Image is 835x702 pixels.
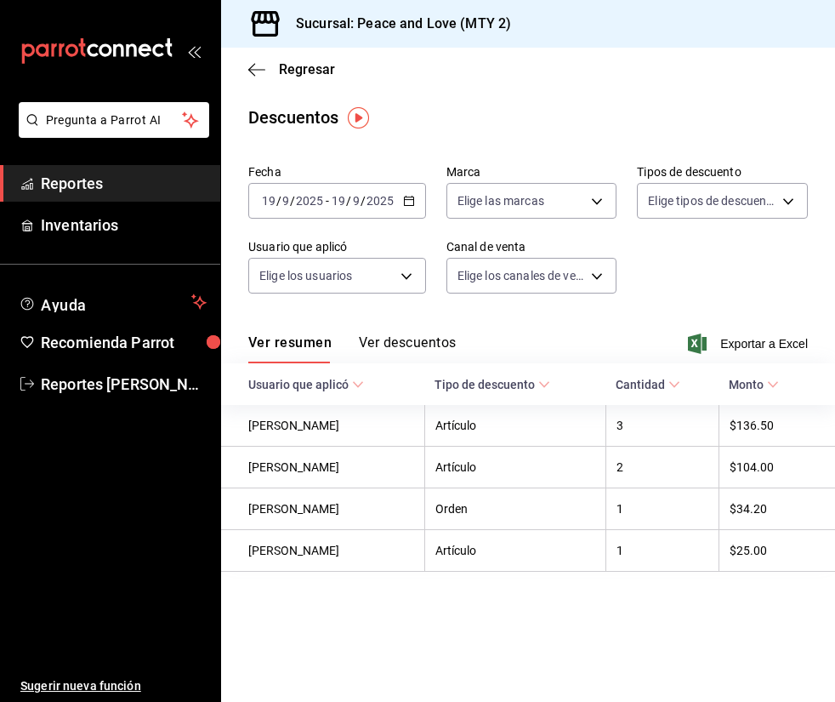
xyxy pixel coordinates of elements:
label: Tipos de descuento [637,166,808,178]
th: [PERSON_NAME] [221,530,424,572]
label: Marca [446,166,617,178]
span: Reportes [PERSON_NAME] [41,373,207,396]
input: -- [331,194,346,208]
button: Ver resumen [248,334,332,363]
label: Canal de venta [446,241,617,253]
th: $34.20 [719,488,835,530]
input: -- [281,194,290,208]
button: Ver descuentos [359,334,456,363]
th: [PERSON_NAME] [221,447,424,488]
span: Elige los usuarios [259,267,352,284]
th: 3 [605,405,719,447]
th: [PERSON_NAME] [221,405,424,447]
label: Fecha [248,166,426,178]
input: -- [261,194,276,208]
span: Sugerir nueva función [20,677,207,695]
div: Descuentos [248,105,338,130]
th: Artículo [424,405,605,447]
th: 2 [605,447,719,488]
span: / [361,194,366,208]
span: Elige los canales de venta [457,267,586,284]
h3: Sucursal: Peace and Love (MTY 2) [282,14,511,34]
input: ---- [295,194,324,208]
span: Monto [729,378,779,391]
span: Regresar [279,61,335,77]
label: Usuario que aplicó [248,241,426,253]
th: $25.00 [719,530,835,572]
span: Recomienda Parrot [41,331,207,354]
span: / [346,194,351,208]
span: Tipo de descuento [435,378,550,391]
span: Elige las marcas [457,192,544,209]
button: Exportar a Excel [691,334,808,354]
a: Pregunta a Parrot AI [12,123,209,141]
span: - [326,194,329,208]
th: [PERSON_NAME] [221,488,424,530]
span: Inventarios [41,214,207,237]
button: open_drawer_menu [187,44,201,58]
button: Regresar [248,61,335,77]
input: -- [352,194,361,208]
th: $136.50 [719,405,835,447]
img: Tooltip marker [348,107,369,128]
span: Usuario que aplicó [248,378,364,391]
span: Elige tipos de descuento [648,192,776,209]
input: ---- [366,194,395,208]
th: Artículo [424,447,605,488]
th: Orden [424,488,605,530]
span: Reportes [41,172,207,195]
span: Pregunta a Parrot AI [46,111,183,129]
th: $104.00 [719,447,835,488]
button: Pregunta a Parrot AI [19,102,209,138]
span: / [290,194,295,208]
span: Ayuda [41,292,185,312]
span: / [276,194,281,208]
span: Cantidad [616,378,680,391]
th: Artículo [424,530,605,572]
th: 1 [605,530,719,572]
th: 1 [605,488,719,530]
div: navigation tabs [248,334,456,363]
